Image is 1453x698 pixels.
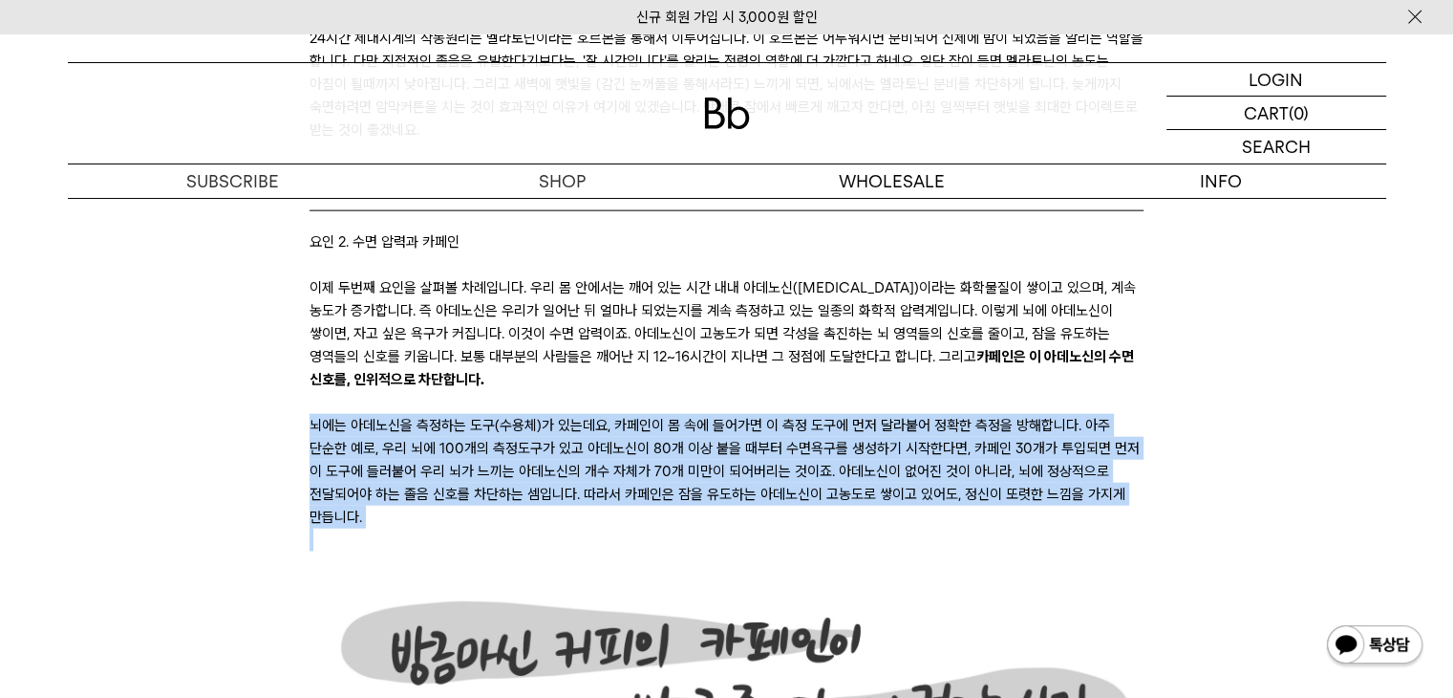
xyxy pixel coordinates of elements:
[1166,97,1386,130] a: CART (0)
[310,210,1143,276] blockquote: 요인 2. 수면 압력과 카페인
[310,414,1143,529] p: 뇌에는 아데노신을 측정하는 도구(수용체)가 있는데요, 카페인이 몸 속에 들어가면 이 측정 도구에 먼저 달라붙어 정확한 측정을 방해합니다. 아주 단순한 예로, 우리 뇌에 100...
[1242,130,1311,164] p: SEARCH
[68,164,397,198] a: SUBSCRIBE
[1057,164,1386,198] p: INFO
[1244,97,1289,129] p: CART
[1289,97,1309,129] p: (0)
[727,164,1057,198] p: WHOLESALE
[310,276,1143,391] p: 이제 두번째 요인을 살펴볼 차례입니다. 우리 몸 안에서는 깨어 있는 시간 내내 아데노신([MEDICAL_DATA])이라는 화학물질이 쌓이고 있으며, 계속 농도가 증가합니다. ...
[1325,623,1424,669] img: 카카오톡 채널 1:1 채팅 버튼
[636,9,818,26] a: 신규 회원 가입 시 3,000원 할인
[1249,63,1303,96] p: LOGIN
[1166,63,1386,97] a: LOGIN
[704,98,750,129] img: 로고
[397,164,727,198] a: SHOP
